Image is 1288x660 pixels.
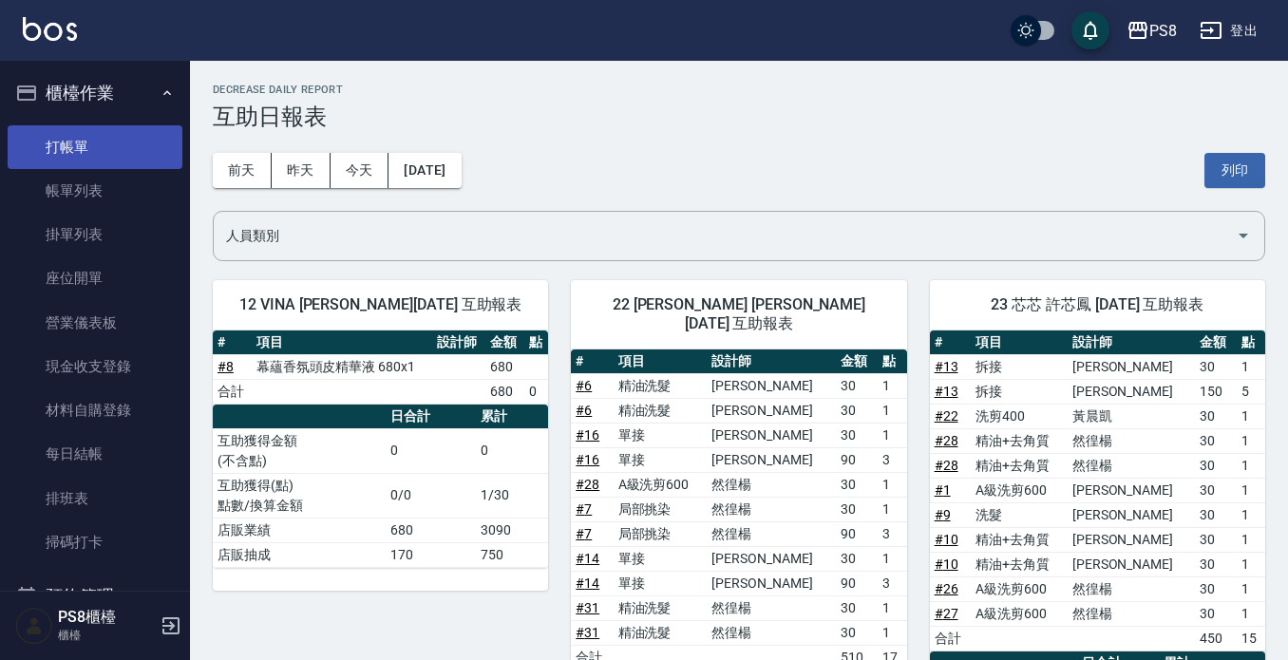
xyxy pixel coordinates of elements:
[1195,330,1237,355] th: 金額
[878,398,906,423] td: 1
[476,542,548,567] td: 750
[971,428,1067,453] td: 精油+去角質
[614,571,708,595] td: 單接
[707,373,836,398] td: [PERSON_NAME]
[971,576,1067,601] td: A級洗剪600
[386,518,476,542] td: 680
[935,433,958,448] a: #28
[8,388,182,432] a: 材料自購登錄
[878,447,906,472] td: 3
[1204,153,1265,188] button: 列印
[1195,428,1237,453] td: 30
[213,104,1265,130] h3: 互助日報表
[1237,354,1265,379] td: 1
[614,373,708,398] td: 精油洗髮
[1195,601,1237,626] td: 30
[1068,453,1195,478] td: 然徨楊
[576,378,592,393] a: #6
[614,349,708,374] th: 項目
[1068,354,1195,379] td: [PERSON_NAME]
[331,153,389,188] button: 今天
[576,427,599,443] a: #16
[878,472,906,497] td: 1
[836,497,878,521] td: 30
[836,373,878,398] td: 30
[576,501,592,517] a: #7
[213,379,252,404] td: 合計
[1068,527,1195,552] td: [PERSON_NAME]
[1195,478,1237,502] td: 30
[1237,478,1265,502] td: 1
[213,405,548,568] table: a dense table
[213,330,548,405] table: a dense table
[1237,428,1265,453] td: 1
[878,620,906,645] td: 1
[614,447,708,472] td: 單接
[614,398,708,423] td: 精油洗髮
[524,379,549,404] td: 0
[878,349,906,374] th: 點
[1195,379,1237,404] td: 150
[836,447,878,472] td: 90
[614,423,708,447] td: 單接
[213,473,386,518] td: 互助獲得(點) 點數/換算金額
[218,359,234,374] a: #8
[213,518,386,542] td: 店販業績
[836,546,878,571] td: 30
[213,542,386,567] td: 店販抽成
[707,521,836,546] td: 然徨楊
[1237,502,1265,527] td: 1
[878,571,906,595] td: 3
[971,330,1067,355] th: 項目
[953,295,1242,314] span: 23 芯芯 許芯鳳 [DATE] 互助報表
[576,575,599,591] a: #14
[252,330,432,355] th: 項目
[1195,502,1237,527] td: 30
[614,620,708,645] td: 精油洗髮
[836,349,878,374] th: 金額
[221,219,1228,253] input: 人員名稱
[476,518,548,542] td: 3090
[58,627,155,644] p: 櫃檯
[8,125,182,169] a: 打帳單
[878,423,906,447] td: 1
[1237,552,1265,576] td: 1
[432,330,485,355] th: 設計師
[1068,576,1195,601] td: 然徨楊
[576,403,592,418] a: #6
[614,595,708,620] td: 精油洗髮
[236,295,525,314] span: 12 VINA [PERSON_NAME][DATE] 互助報表
[971,453,1067,478] td: 精油+去角質
[476,473,548,518] td: 1/30
[8,68,182,118] button: 櫃檯作業
[971,552,1067,576] td: 精油+去角質
[971,379,1067,404] td: 拆接
[878,546,906,571] td: 1
[1237,601,1265,626] td: 1
[8,256,182,300] a: 座位開單
[614,521,708,546] td: 局部挑染
[476,405,548,429] th: 累計
[707,620,836,645] td: 然徨楊
[1149,19,1177,43] div: PS8
[8,213,182,256] a: 掛單列表
[836,472,878,497] td: 30
[1068,478,1195,502] td: [PERSON_NAME]
[1068,502,1195,527] td: [PERSON_NAME]
[707,447,836,472] td: [PERSON_NAME]
[930,330,972,355] th: #
[707,595,836,620] td: 然徨楊
[707,423,836,447] td: [PERSON_NAME]
[1195,354,1237,379] td: 30
[1195,576,1237,601] td: 30
[1237,330,1265,355] th: 點
[971,601,1067,626] td: A級洗剪600
[1237,576,1265,601] td: 1
[571,349,613,374] th: #
[707,497,836,521] td: 然徨楊
[8,572,182,621] button: 預約管理
[15,607,53,645] img: Person
[1237,379,1265,404] td: 5
[707,472,836,497] td: 然徨楊
[935,606,958,621] a: #27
